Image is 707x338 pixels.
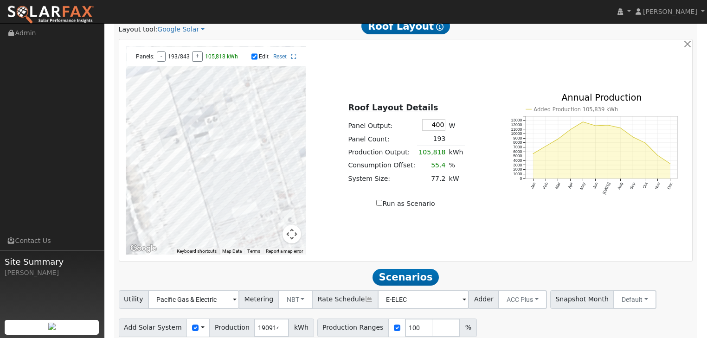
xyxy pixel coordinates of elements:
text: 12000 [511,122,522,127]
button: + [192,51,203,62]
img: SolarFax [7,5,94,25]
img: retrieve [48,323,56,330]
td: Consumption Offset: [347,159,417,172]
span: Layout tool: [119,26,158,33]
span: Rate Schedule [312,290,378,309]
td: kW [447,172,465,185]
u: Roof Layout Details [348,103,438,112]
td: Panel Output: [347,117,417,132]
td: System Size: [347,172,417,185]
text: Jun [592,182,599,190]
button: Keyboard shortcuts [177,248,217,255]
span: Snapshot Month [550,290,614,309]
text: Aug [617,182,624,190]
text: 6000 [513,149,522,154]
circle: onclick="" [644,142,646,143]
text: Nov [654,181,662,190]
td: Production Output: [347,146,417,159]
text: 11000 [511,127,522,131]
circle: onclick="" [595,125,596,126]
button: Default [613,290,656,309]
a: Reset [273,53,287,60]
span: Production Ranges [317,319,389,337]
circle: onclick="" [557,138,559,140]
button: Map Data [222,248,242,255]
text: 13000 [511,118,522,122]
button: ACC Plus [498,290,547,309]
td: Panel Count: [347,133,417,146]
td: 193 [417,133,447,146]
text: Sep [629,182,636,190]
img: Google [128,242,159,255]
text: Feb [542,182,549,190]
text: [DATE] [602,182,611,195]
a: Full Screen [291,53,296,60]
circle: onclick="" [582,121,584,122]
text: 3000 [513,163,522,167]
td: 77.2 [417,172,447,185]
span: 105,818 kWh [205,53,238,60]
span: Metering [239,290,279,309]
span: Scenarios [373,269,439,286]
td: W [447,117,465,132]
span: kWh [289,319,314,337]
span: Utility [119,290,149,309]
td: 105,818 [417,146,447,159]
a: Report a map error [266,249,303,254]
circle: onclick="" [632,136,634,138]
text: Apr [567,182,574,190]
span: Site Summary [5,255,99,268]
text: 10000 [511,131,522,136]
a: Google Solar [157,25,205,34]
text: Mar [554,182,561,190]
text: 1000 [513,172,522,176]
text: Dec [667,181,674,190]
text: 7000 [513,145,522,149]
input: Run as Scenario [376,200,382,206]
text: Annual Production [562,92,642,102]
span: % [460,319,476,337]
circle: onclick="" [532,153,533,154]
text: 9000 [513,136,522,140]
button: - [157,51,166,62]
circle: onclick="" [545,146,546,147]
button: Map camera controls [283,225,301,243]
circle: onclick="" [620,127,621,128]
text: 0 [520,176,522,181]
input: Select a Utility [148,290,239,309]
label: Run as Scenario [376,199,435,209]
span: Production [209,319,255,337]
i: Show Help [436,23,443,31]
span: Panels: [136,53,154,60]
td: % [447,159,465,172]
input: Select a Rate Schedule [378,290,469,309]
text: 8000 [513,140,522,145]
circle: onclick="" [607,124,609,126]
span: Roof Layout [361,18,450,34]
text: Oct [642,181,649,189]
td: kWh [447,146,465,159]
circle: onclick="" [657,155,658,156]
circle: onclick="" [570,129,571,130]
circle: onclick="" [669,163,671,164]
text: Added Production 105,839 kWh [533,106,618,113]
text: 2000 [513,167,522,172]
a: Open this area in Google Maps (opens a new window) [128,242,159,255]
text: 5000 [513,153,522,158]
button: NBT [278,290,313,309]
span: Adder [469,290,499,309]
text: May [579,181,586,191]
span: 193/843 [168,53,190,60]
span: Add Solar System [119,319,187,337]
span: [PERSON_NAME] [643,8,697,15]
text: 4000 [513,158,522,163]
td: 55.4 [417,159,447,172]
a: Terms (opens in new tab) [247,249,260,254]
label: Edit [259,53,269,60]
text: Jan [529,182,536,190]
div: [PERSON_NAME] [5,268,99,278]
